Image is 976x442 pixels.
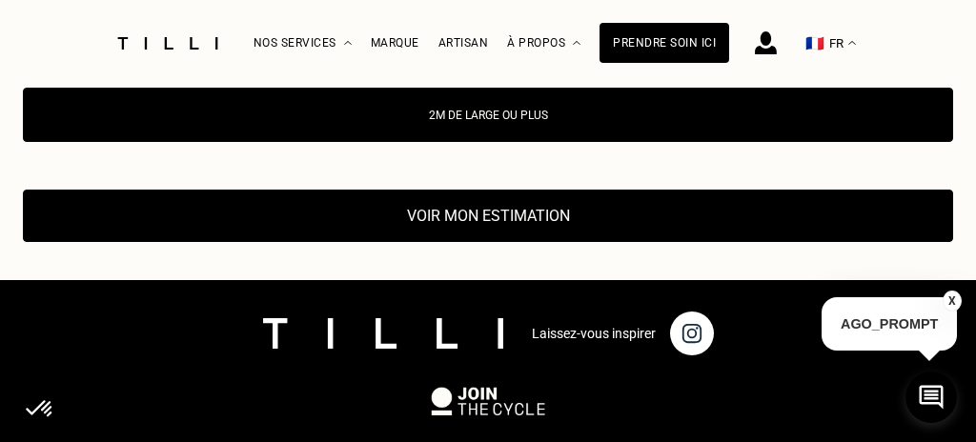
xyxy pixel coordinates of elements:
[848,41,856,46] img: menu déroulant
[23,88,953,142] button: 2m de large ou plus
[600,23,729,63] a: Prendre soin ici
[371,36,419,50] a: Marque
[822,297,957,351] p: AGO_PROMPT
[796,1,865,86] button: 🇫🇷 FR
[573,41,580,46] img: Menu déroulant à propos
[23,190,953,242] button: Voir mon estimation
[254,1,352,86] div: Nos services
[344,41,352,46] img: Menu déroulant
[755,31,777,54] img: icône connexion
[33,109,943,122] div: 2m de large ou plus
[431,387,545,415] img: logo Join The Cycle
[670,311,714,355] img: page instagram de Tilli une retoucherie à domicile
[805,34,824,52] span: 🇫🇷
[263,318,503,348] img: logo Tilli
[111,37,225,50] img: Logo du service de couturière Tilli
[532,326,656,341] p: Laissez-vous inspirer
[438,36,489,50] a: Artisan
[943,291,962,311] button: X
[507,1,580,86] div: À propos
